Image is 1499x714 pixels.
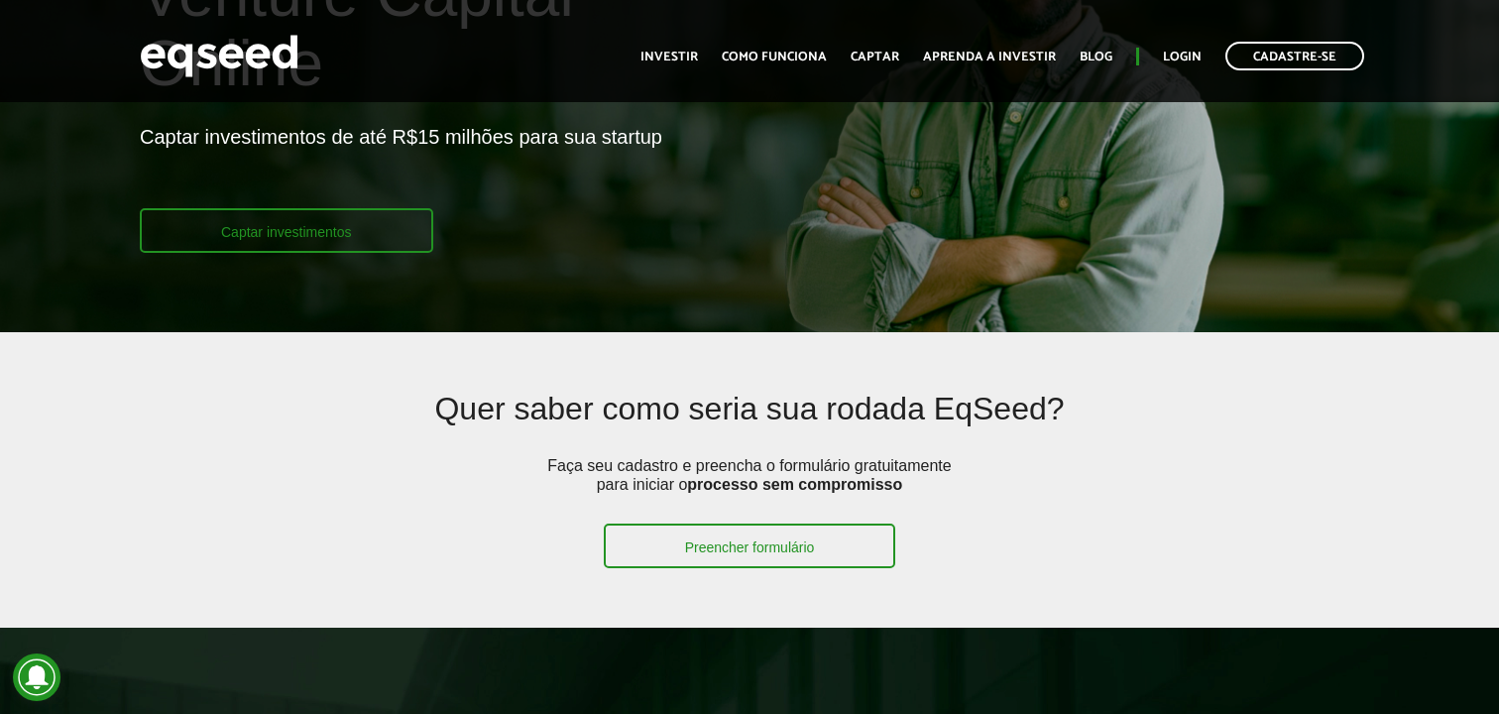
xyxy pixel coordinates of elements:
h2: Quer saber como seria sua rodada EqSeed? [265,392,1234,456]
strong: processo sem compromisso [687,476,902,493]
p: Faça seu cadastro e preencha o formulário gratuitamente para iniciar o [541,456,958,524]
a: Login [1163,51,1202,63]
a: Aprenda a investir [923,51,1056,63]
p: Captar investimentos de até R$15 milhões para sua startup [140,125,662,208]
a: Como funciona [722,51,827,63]
a: Captar [851,51,899,63]
a: Blog [1080,51,1112,63]
a: Captar investimentos [140,208,433,253]
img: EqSeed [140,30,298,82]
a: Investir [640,51,698,63]
a: Cadastre-se [1225,42,1364,70]
a: Preencher formulário [604,524,896,568]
